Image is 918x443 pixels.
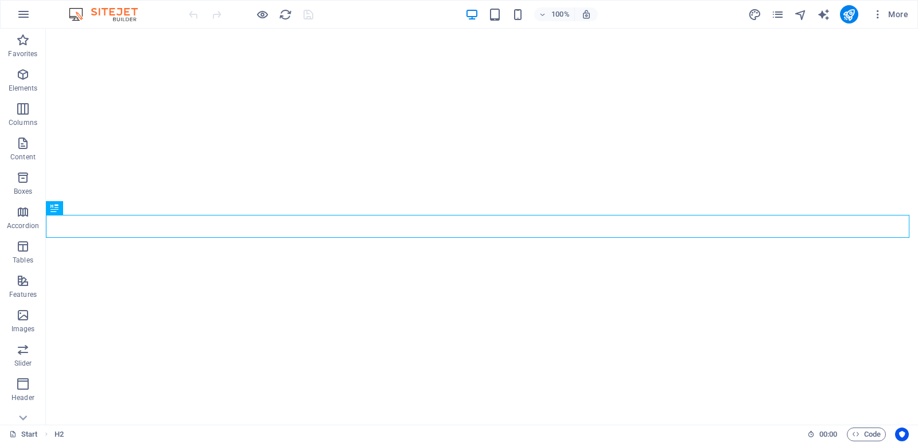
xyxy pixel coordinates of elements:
[794,7,808,21] button: navigator
[581,9,592,19] i: On resize automatically adjust zoom level to fit chosen device.
[842,8,855,21] i: Publish
[872,9,908,20] span: More
[9,290,37,299] p: Features
[534,7,575,21] button: 100%
[819,428,837,441] span: 00 00
[13,256,33,265] p: Tables
[748,8,761,21] i: Design (Ctrl+Alt+Y)
[868,5,913,23] button: More
[14,187,33,196] p: Boxes
[10,152,36,162] p: Content
[817,7,831,21] button: text_generator
[794,8,807,21] i: Navigator
[9,428,38,441] a: Click to cancel selection. Double-click to open Pages
[66,7,152,21] img: Editor Logo
[55,428,64,441] nav: breadcrumb
[895,428,909,441] button: Usercentrics
[55,428,64,441] span: Click to select. Double-click to edit
[279,8,292,21] i: Reload page
[11,324,35,334] p: Images
[9,118,37,127] p: Columns
[551,7,570,21] h6: 100%
[771,8,784,21] i: Pages (Ctrl+Alt+S)
[11,393,34,402] p: Header
[807,428,838,441] h6: Session time
[8,49,37,58] p: Favorites
[278,7,292,21] button: reload
[840,5,858,23] button: publish
[14,359,32,368] p: Slider
[9,84,38,93] p: Elements
[847,428,886,441] button: Code
[7,221,39,230] p: Accordion
[817,8,830,21] i: AI Writer
[255,7,269,21] button: Click here to leave preview mode and continue editing
[771,7,785,21] button: pages
[827,430,829,438] span: :
[852,428,881,441] span: Code
[748,7,762,21] button: design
